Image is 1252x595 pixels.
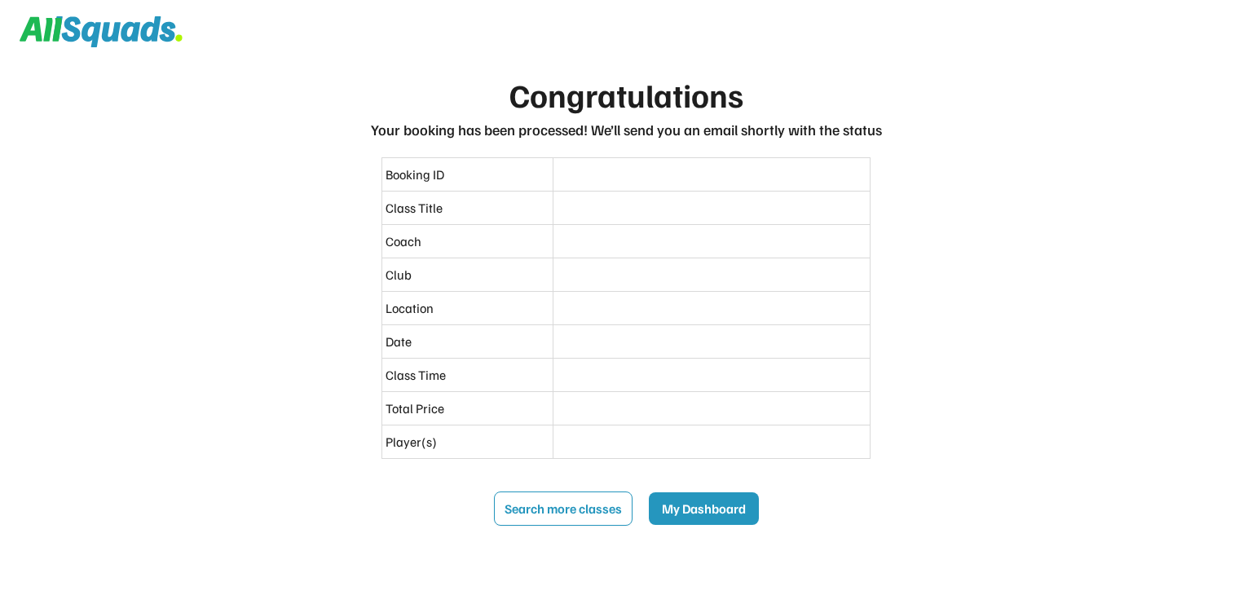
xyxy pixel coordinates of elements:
div: Location [386,298,549,318]
div: Total Price [386,399,549,418]
img: Squad%20Logo.svg [20,16,183,47]
div: Date [386,332,549,351]
div: Class Time [386,365,549,385]
div: Club [386,265,549,284]
div: Your booking has been processed! We’ll send you an email shortly with the status [371,119,882,141]
div: Coach [386,231,549,251]
div: Congratulations [509,70,743,119]
button: Search more classes [494,491,633,526]
div: Player(s) [386,432,549,452]
div: Booking ID [386,165,549,184]
div: Class Title [386,198,549,218]
button: My Dashboard [649,492,759,525]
